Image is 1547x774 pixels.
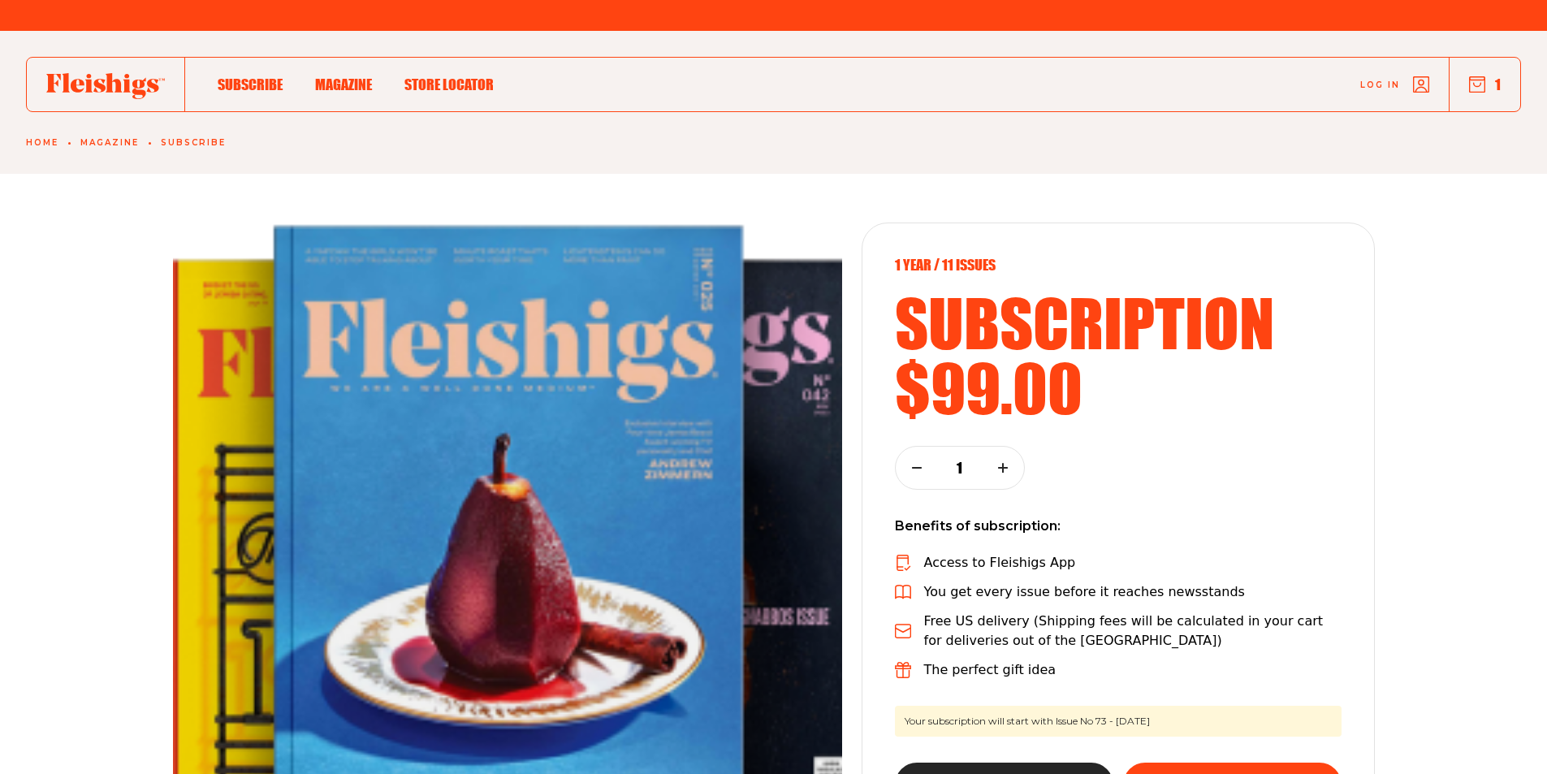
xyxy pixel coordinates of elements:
p: You get every issue before it reaches newsstands [924,582,1245,602]
p: Access to Fleishigs App [924,553,1076,573]
a: Magazine [80,138,139,148]
h2: subscription [895,290,1342,355]
span: Log in [1360,79,1400,91]
a: Subscribe [161,138,226,148]
a: Magazine [315,73,372,95]
p: Benefits of subscription: [895,516,1342,537]
p: 1 [949,459,970,477]
a: Log in [1360,76,1429,93]
p: The perfect gift idea [924,660,1057,680]
span: Your subscription will start with Issue No 73 - [DATE] [895,706,1342,737]
h2: $99.00 [895,355,1342,420]
span: Subscribe [218,76,283,93]
p: Free US delivery (Shipping fees will be calculated in your cart for deliveries out of the [GEOGRA... [924,612,1342,651]
a: Subscribe [218,73,283,95]
a: Store locator [404,73,494,95]
span: Store locator [404,76,494,93]
span: Magazine [315,76,372,93]
p: 1 year / 11 Issues [895,256,1342,274]
a: Home [26,138,58,148]
button: 1 [1469,76,1501,93]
